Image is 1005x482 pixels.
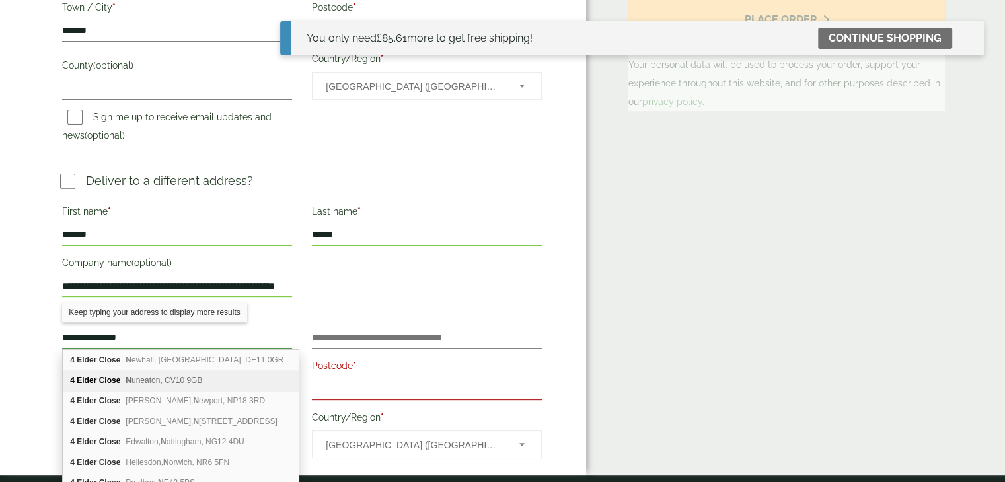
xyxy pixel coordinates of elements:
[62,302,246,322] div: Keep typing your address to display more results
[126,376,131,385] b: N
[63,350,299,370] div: 4 Elder Close
[326,431,502,459] span: United Kingdom (UK)
[326,73,502,100] span: United Kingdom (UK)
[161,437,167,446] b: N
[353,361,356,371] abbr: required
[62,202,292,224] label: First name
[77,396,96,405] b: Elder
[131,258,172,268] span: (optional)
[312,357,542,379] label: Postcode
[77,376,96,385] b: Elder
[381,412,384,423] abbr: required
[312,72,542,100] span: Country/Region
[193,417,199,426] b: N
[99,417,121,426] b: Close
[307,30,533,46] div: You only need more to get free shipping!
[108,206,111,217] abbr: required
[377,32,382,44] span: £
[99,355,121,364] b: Close
[353,2,356,13] abbr: required
[77,417,96,426] b: Elder
[62,56,292,79] label: County
[357,206,361,217] abbr: required
[86,172,253,189] p: Deliver to a different address?
[163,458,169,467] b: N
[126,355,131,364] b: N
[70,437,75,446] b: 4
[70,458,75,467] b: 4
[63,411,299,432] div: 4 Elder Close
[93,60,133,71] span: (optional)
[312,408,542,430] label: Country/Region
[77,437,96,446] b: Elder
[77,355,96,364] b: Elder
[70,396,75,405] b: 4
[99,437,121,446] b: Close
[70,417,75,426] b: 4
[77,458,96,467] b: Elder
[312,202,542,224] label: Last name
[112,2,116,13] abbr: required
[70,376,75,385] b: 4
[126,417,277,426] span: [PERSON_NAME], [STREET_ADDRESS]
[377,32,407,44] span: 85.61
[818,28,952,49] a: Continue shopping
[63,432,299,452] div: 4 Elder Close
[85,130,125,141] span: (optional)
[99,376,121,385] b: Close
[63,370,299,391] div: 4 Elder Close
[99,458,121,467] b: Close
[126,437,244,446] span: Edwalton, ottingham, NG12 4DU
[312,430,542,458] span: Country/Region
[62,254,292,276] label: Company name
[126,355,283,364] span: ewhall, [GEOGRAPHIC_DATA], DE11 0GR
[126,458,229,467] span: Hellesdon, orwich, NR6 5FN
[67,110,83,125] input: Sign me up to receive email updates and news(optional)
[70,355,75,364] b: 4
[126,376,202,385] span: uneaton, CV10 9GB
[126,396,265,405] span: [PERSON_NAME], ewport, NP18 3RD
[62,112,272,145] label: Sign me up to receive email updates and news
[193,396,199,405] b: N
[63,452,299,473] div: 4 Elder Close
[63,391,299,411] div: 4 Elder Close
[99,396,121,405] b: Close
